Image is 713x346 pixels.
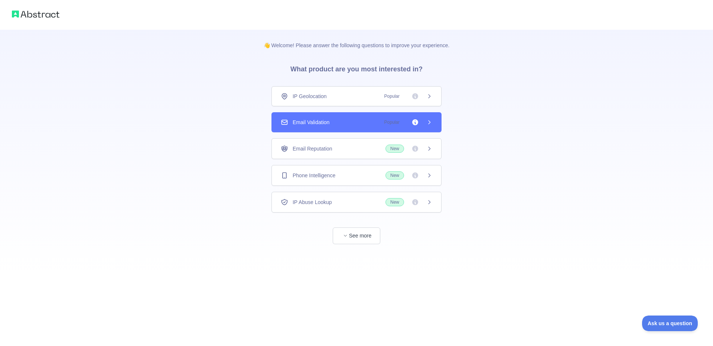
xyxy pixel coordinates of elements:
[293,119,329,126] span: Email Validation
[279,49,434,86] h3: What product are you most interested in?
[293,172,335,179] span: Phone Intelligence
[293,198,332,206] span: IP Abuse Lookup
[385,198,404,206] span: New
[333,227,380,244] button: See more
[642,316,698,331] iframe: Toggle Customer Support
[293,93,327,100] span: IP Geolocation
[380,93,404,100] span: Popular
[293,145,332,152] span: Email Reputation
[385,171,404,180] span: New
[12,9,59,19] img: Abstract logo
[385,145,404,153] span: New
[252,30,462,49] p: 👋 Welcome! Please answer the following questions to improve your experience.
[380,119,404,126] span: Popular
